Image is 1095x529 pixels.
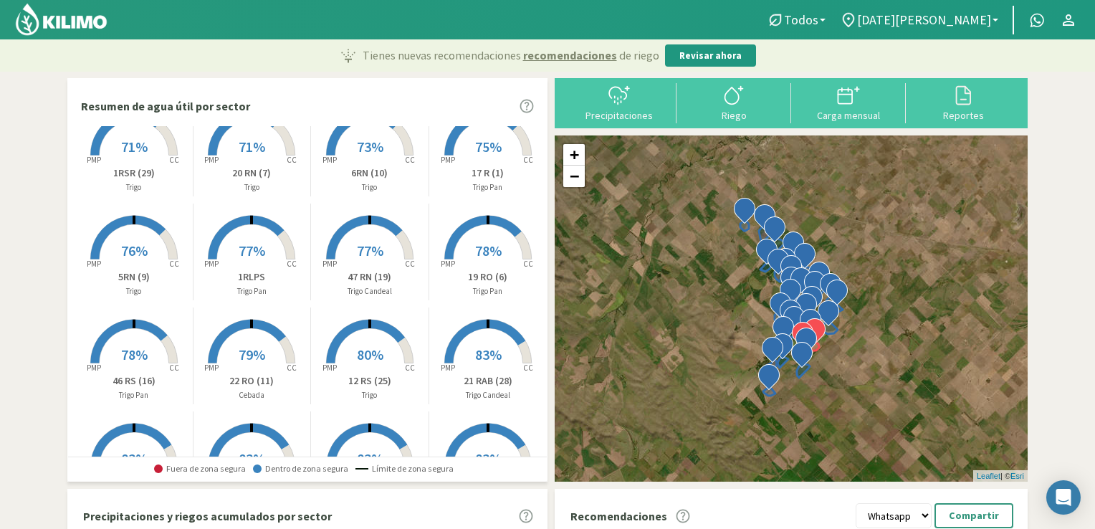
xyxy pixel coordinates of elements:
p: Trigo Candeal [311,285,429,297]
p: 19 RO (6) [429,270,547,285]
a: Zoom out [563,166,585,187]
span: 83% [475,449,502,467]
p: Compartir [949,507,999,524]
tspan: PMP [87,259,101,269]
tspan: CC [405,259,415,269]
tspan: CC [523,155,533,165]
span: 78% [475,242,502,259]
span: Límite de zona segura [355,464,454,474]
tspan: CC [169,259,179,269]
tspan: CC [287,363,297,373]
button: Reportes [906,83,1020,121]
tspan: CC [169,363,179,373]
p: Trigo Pan [193,285,311,297]
div: Open Intercom Messenger [1046,480,1081,515]
p: 46 RS (16) [75,373,193,389]
p: 21 RAB (28) [429,373,547,389]
span: 83% [239,449,265,467]
a: Zoom in [563,144,585,166]
span: 78% [121,345,148,363]
p: Recomendaciones [570,507,667,525]
tspan: CC [523,259,533,269]
p: Trigo Pan [429,181,547,194]
tspan: PMP [204,363,219,373]
span: Fuera de zona segura [154,464,246,474]
p: Resumen de agua útil por sector [81,97,250,115]
span: 83% [475,345,502,363]
tspan: CC [523,363,533,373]
a: Leaflet [977,472,1000,480]
p: 17 R (1) [429,166,547,181]
tspan: CC [405,155,415,165]
p: 47 RN (19) [311,270,429,285]
p: Tienes nuevas recomendaciones [363,47,659,64]
tspan: PMP [322,155,337,165]
span: 71% [121,138,148,156]
span: 77% [357,242,383,259]
tspan: PMP [87,155,101,165]
p: Trigo [75,285,193,297]
p: Precipitaciones y riegos acumulados por sector [83,507,332,525]
button: Carga mensual [791,83,906,121]
p: Trigo [311,389,429,401]
div: | © [973,470,1028,482]
p: Revisar ahora [679,49,742,63]
span: 79% [239,345,265,363]
p: Trigo Pan [429,285,547,297]
span: 75% [475,138,502,156]
p: 20 RN (7) [193,166,311,181]
a: Esri [1010,472,1024,480]
button: Revisar ahora [665,44,756,67]
span: 73% [357,138,383,156]
button: Riego [676,83,791,121]
p: 12 RS (25) [311,373,429,389]
tspan: CC [287,259,297,269]
tspan: CC [405,363,415,373]
span: de riego [619,47,659,64]
span: 77% [239,242,265,259]
tspan: PMP [441,155,455,165]
tspan: CC [169,155,179,165]
p: 5RN (9) [75,270,193,285]
tspan: PMP [87,363,101,373]
div: Carga mensual [795,110,902,120]
tspan: PMP [441,259,455,269]
p: Trigo [75,181,193,194]
div: Reportes [910,110,1016,120]
p: Cebada [193,389,311,401]
p: Trigo [311,181,429,194]
p: 22 RO (11) [193,373,311,389]
p: Trigo Pan [75,389,193,401]
span: Dentro de zona segura [253,464,348,474]
tspan: PMP [204,155,219,165]
span: recomendaciones [523,47,617,64]
tspan: PMP [322,363,337,373]
img: Kilimo [14,2,108,37]
div: Riego [681,110,787,120]
p: 1RLPS [193,270,311,285]
span: 80% [357,345,383,363]
tspan: PMP [441,363,455,373]
span: [DATE][PERSON_NAME] [857,12,991,27]
button: Precipitaciones [562,83,676,121]
p: Trigo Candeal [429,389,547,401]
tspan: PMP [322,259,337,269]
p: Trigo [193,181,311,194]
span: 83% [121,449,148,467]
tspan: PMP [204,259,219,269]
span: 76% [121,242,148,259]
p: 6RN (10) [311,166,429,181]
tspan: CC [287,155,297,165]
button: Compartir [934,503,1013,528]
div: Precipitaciones [566,110,672,120]
span: 71% [239,138,265,156]
span: 83% [357,449,383,467]
span: Todos [784,12,818,27]
p: 1RSR (29) [75,166,193,181]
